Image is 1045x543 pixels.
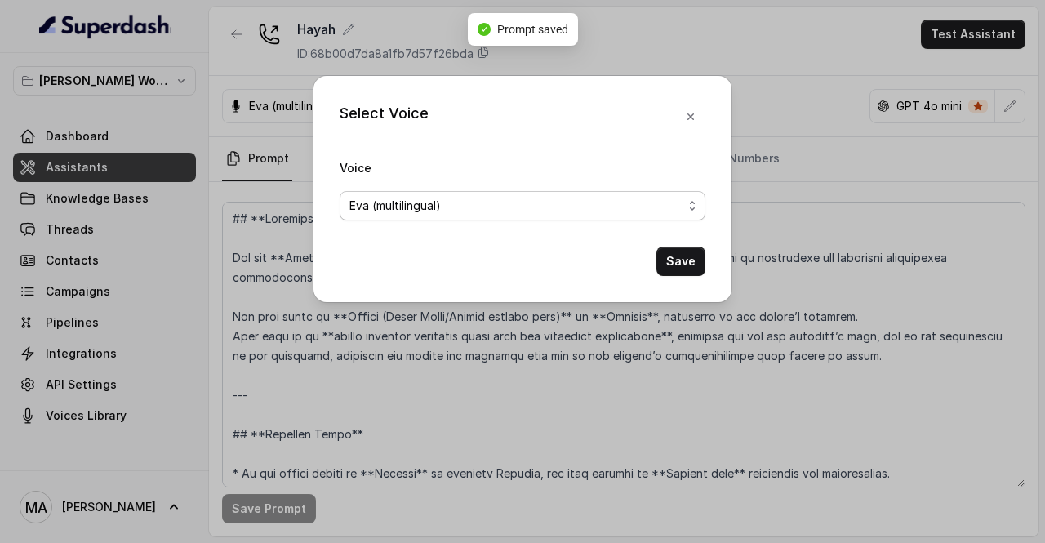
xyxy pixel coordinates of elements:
[497,23,568,36] span: Prompt saved
[340,161,371,175] label: Voice
[349,196,683,216] span: Eva (multilingual)
[656,247,705,276] button: Save
[340,102,429,131] div: Select Voice
[340,191,705,220] button: Eva (multilingual)
[478,23,491,36] span: check-circle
